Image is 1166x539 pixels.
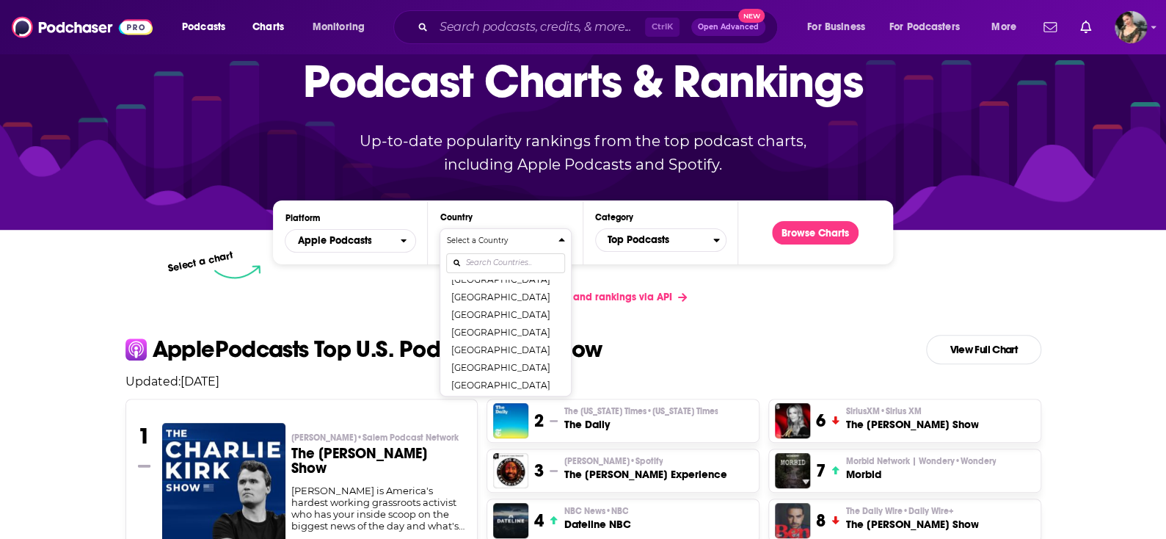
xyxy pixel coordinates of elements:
h3: 4 [534,510,544,532]
p: Up-to-date popularity rankings from the top podcast charts, including Apple Podcasts and Spotify. [331,129,836,176]
button: open menu [981,15,1035,39]
button: [GEOGRAPHIC_DATA] [446,305,564,323]
span: For Business [807,17,865,37]
input: Search podcasts, credits, & more... [434,15,645,39]
p: Select a chart [167,249,235,275]
h3: 6 [816,410,826,432]
span: The Daily Wire [845,505,953,517]
span: [PERSON_NAME] [291,432,459,444]
span: • Sirius XM [879,406,921,416]
h3: 8 [816,510,826,532]
h2: Platforms [285,229,416,253]
p: The Daily Wire • Daily Wire+ [845,505,978,517]
h3: 1 [138,423,150,449]
span: Morbid Network | Wondery [845,455,996,467]
span: • Daily Wire+ [902,506,953,516]
h3: 2 [534,410,544,432]
img: The Ben Shapiro Show [775,503,810,538]
img: The Megyn Kelly Show [775,403,810,438]
h3: Dateline NBC [564,517,630,532]
a: Show notifications dropdown [1074,15,1097,40]
a: Show notifications dropdown [1038,15,1063,40]
button: Countries [440,228,571,397]
a: View Full Chart [926,335,1041,364]
button: Browse Charts [772,221,859,245]
img: User Profile [1115,11,1147,43]
button: [GEOGRAPHIC_DATA] [446,341,564,358]
button: [GEOGRAPHIC_DATA] [446,376,564,394]
img: Podchaser - Follow, Share and Rate Podcasts [12,13,153,41]
span: [PERSON_NAME] [564,455,663,467]
span: • NBC [605,506,628,516]
div: Search podcasts, credits, & more... [407,10,792,44]
span: The [US_STATE] Times [564,405,718,417]
p: Podcast Charts & Rankings [303,33,863,129]
h3: The [PERSON_NAME] Show [845,417,978,432]
span: NBC News [564,505,628,517]
span: Charts [252,17,284,37]
p: Apple Podcasts Top U.S. Podcasts Right Now [153,338,602,361]
h3: The [PERSON_NAME] Show [291,446,465,476]
button: Open AdvancedNew [691,18,765,36]
button: Categories [595,228,726,252]
span: Apple Podcasts [297,236,371,246]
img: The Daily [493,403,528,438]
span: Podcasts [182,17,225,37]
button: open menu [797,15,883,39]
img: select arrow [214,265,260,279]
span: New [738,9,765,23]
a: Get podcast charts and rankings via API [467,279,699,315]
span: Open Advanced [698,23,759,31]
p: Charlie Kirk • Salem Podcast Network [291,432,465,444]
a: [PERSON_NAME]•Salem Podcast NetworkThe [PERSON_NAME] Show [291,432,465,485]
p: SiriusXM • Sirius XM [845,405,978,417]
h3: Morbid [845,467,996,482]
h3: 7 [816,460,826,482]
img: apple Icon [125,339,147,360]
button: [GEOGRAPHIC_DATA] [446,288,564,305]
a: The Daily Wire•Daily Wire+The [PERSON_NAME] Show [845,505,978,532]
h3: 3 [534,460,544,482]
img: The Joe Rogan Experience [493,453,528,488]
h3: The Daily [564,417,718,432]
button: [GEOGRAPHIC_DATA] [446,323,564,341]
p: NBC News • NBC [564,505,630,517]
img: Dateline NBC [493,503,528,538]
a: NBC News•NBCDateline NBC [564,505,630,532]
span: • Wondery [954,456,996,466]
img: Morbid [775,453,810,488]
span: Monitoring [313,17,365,37]
p: The New York Times • New York Times [564,405,718,417]
p: Joe Rogan • Spotify [564,455,726,467]
div: [PERSON_NAME] is America's hardest working grassroots activist who has your inside scoop on the b... [291,485,465,532]
span: • [US_STATE] Times [646,406,718,416]
button: Show profile menu [1115,11,1147,43]
a: SiriusXM•Sirius XMThe [PERSON_NAME] Show [845,405,978,432]
button: [GEOGRAPHIC_DATA] [446,358,564,376]
a: [PERSON_NAME]•SpotifyThe [PERSON_NAME] Experience [564,455,726,482]
h4: Select a Country [446,237,552,245]
button: open menu [285,229,416,253]
a: Morbid Network | Wondery•WonderyMorbid [845,455,996,482]
a: The [US_STATE] Times•[US_STATE] TimesThe Daily [564,405,718,432]
p: Updated: [DATE] [114,375,1053,388]
span: Get podcast charts and rankings via API [479,291,672,303]
span: SiriusXM [845,405,921,417]
button: open menu [880,15,981,39]
h3: The [PERSON_NAME] Experience [564,467,726,482]
span: Ctrl K [645,18,679,37]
